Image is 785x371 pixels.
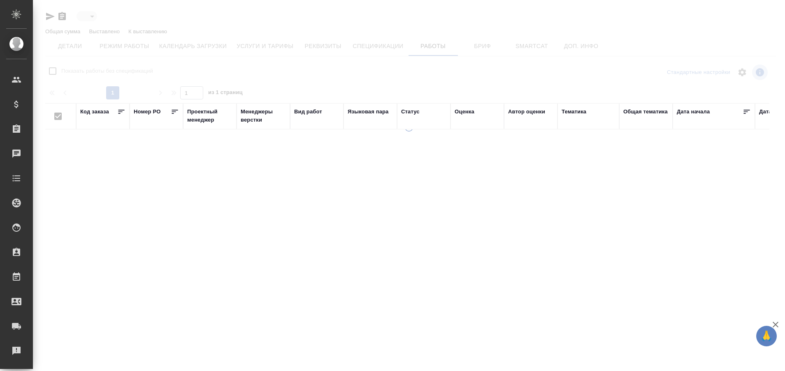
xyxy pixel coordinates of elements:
div: Автор оценки [508,108,545,116]
div: Языковая пара [348,108,389,116]
div: Тематика [562,108,586,116]
div: Менеджеры верстки [241,108,286,124]
div: Номер PO [134,108,160,116]
span: 🙏 [759,327,773,345]
div: Статус [401,108,420,116]
div: Оценка [455,108,474,116]
div: Общая тематика [623,108,668,116]
button: 🙏 [756,326,777,346]
div: Вид работ [294,108,322,116]
div: Проектный менеджер [187,108,232,124]
div: Дата начала [677,108,710,116]
div: Код заказа [80,108,109,116]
